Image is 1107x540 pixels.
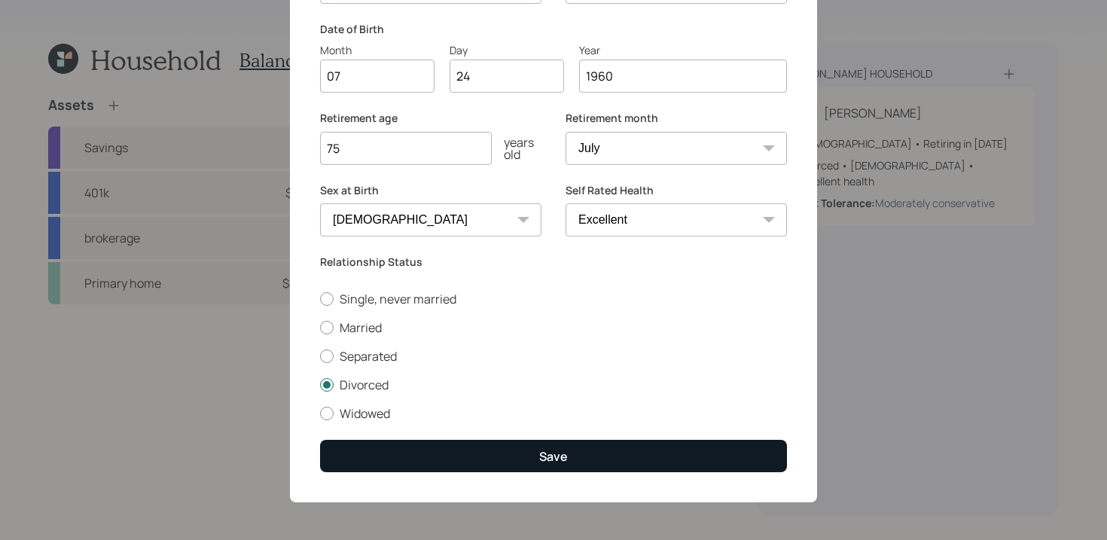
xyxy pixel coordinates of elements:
div: years old [492,136,541,160]
label: Widowed [320,405,787,422]
label: Retirement month [566,111,787,126]
div: Month [320,42,435,58]
label: Divorced [320,377,787,393]
label: Separated [320,348,787,365]
input: Day [450,59,564,93]
label: Married [320,319,787,336]
label: Retirement age [320,111,541,126]
label: Sex at Birth [320,183,541,198]
div: Day [450,42,564,58]
div: Save [539,448,568,465]
input: Month [320,59,435,93]
label: Relationship Status [320,255,787,270]
div: Year [579,42,787,58]
button: Save [320,440,787,472]
input: Year [579,59,787,93]
label: Self Rated Health [566,183,787,198]
label: Single, never married [320,291,787,307]
label: Date of Birth [320,22,787,37]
